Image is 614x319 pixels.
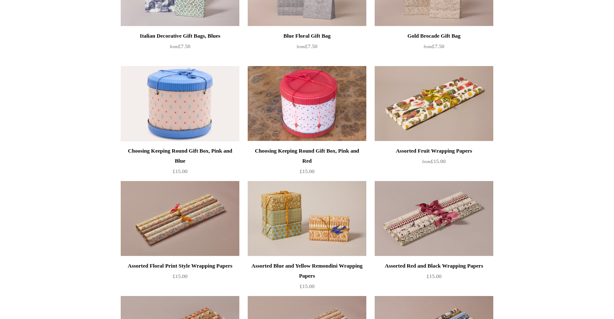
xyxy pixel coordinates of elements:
img: Assorted Red and Black Wrapping Papers [375,181,493,256]
a: Choosing Keeping Round Gift Box, Pink and Blue Choosing Keeping Round Gift Box, Pink and Blue [121,66,239,141]
div: Choosing Keeping Round Gift Box, Pink and Blue [123,146,237,166]
span: £15.00 [173,168,188,174]
span: £15.00 [422,158,446,164]
div: Italian Decorative Gift Bags, Blues [123,31,237,41]
a: Assorted Blue and Yellow Remondini Wrapping Papers £15.00 [248,261,366,295]
a: Gold Brocade Gift Bag from£7.50 [375,31,493,65]
span: £7.50 [170,43,190,49]
a: Italian Decorative Gift Bags, Blues from£7.50 [121,31,239,65]
span: from [297,44,305,49]
span: £15.00 [299,283,315,289]
img: Choosing Keeping Round Gift Box, Pink and Blue [121,66,239,141]
div: Assorted Fruit Wrapping Papers [377,146,491,156]
div: Gold Brocade Gift Bag [377,31,491,41]
div: Assorted Red and Black Wrapping Papers [377,261,491,271]
img: Assorted Blue and Yellow Remondini Wrapping Papers [248,181,366,256]
div: Blue Floral Gift Bag [250,31,364,41]
span: from [424,44,432,49]
a: Assorted Floral Print Style Wrapping Papers Assorted Floral Print Style Wrapping Papers [121,181,239,256]
div: Assorted Blue and Yellow Remondini Wrapping Papers [250,261,364,281]
span: £15.00 [173,273,188,279]
img: Assorted Fruit Wrapping Papers [375,66,493,141]
span: £7.50 [424,43,444,49]
img: Assorted Floral Print Style Wrapping Papers [121,181,239,256]
a: Assorted Red and Black Wrapping Papers Assorted Red and Black Wrapping Papers [375,181,493,256]
a: Assorted Blue and Yellow Remondini Wrapping Papers Assorted Blue and Yellow Remondini Wrapping Pa... [248,181,366,256]
a: Assorted Red and Black Wrapping Papers £15.00 [375,261,493,295]
span: £15.00 [299,168,315,174]
div: Assorted Floral Print Style Wrapping Papers [123,261,237,271]
a: Choosing Keeping Round Gift Box, Pink and Red Choosing Keeping Round Gift Box, Pink and Red [248,66,366,141]
a: Assorted Fruit Wrapping Papers Assorted Fruit Wrapping Papers [375,66,493,141]
a: Choosing Keeping Round Gift Box, Pink and Red £15.00 [248,146,366,180]
a: Blue Floral Gift Bag from£7.50 [248,31,366,65]
img: Choosing Keeping Round Gift Box, Pink and Red [248,66,366,141]
span: £7.50 [297,43,317,49]
div: Choosing Keeping Round Gift Box, Pink and Red [250,146,364,166]
a: Assorted Floral Print Style Wrapping Papers £15.00 [121,261,239,295]
span: from [170,44,178,49]
a: Choosing Keeping Round Gift Box, Pink and Blue £15.00 [121,146,239,180]
span: from [422,159,431,164]
a: Assorted Fruit Wrapping Papers from£15.00 [375,146,493,180]
span: £15.00 [426,273,441,279]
